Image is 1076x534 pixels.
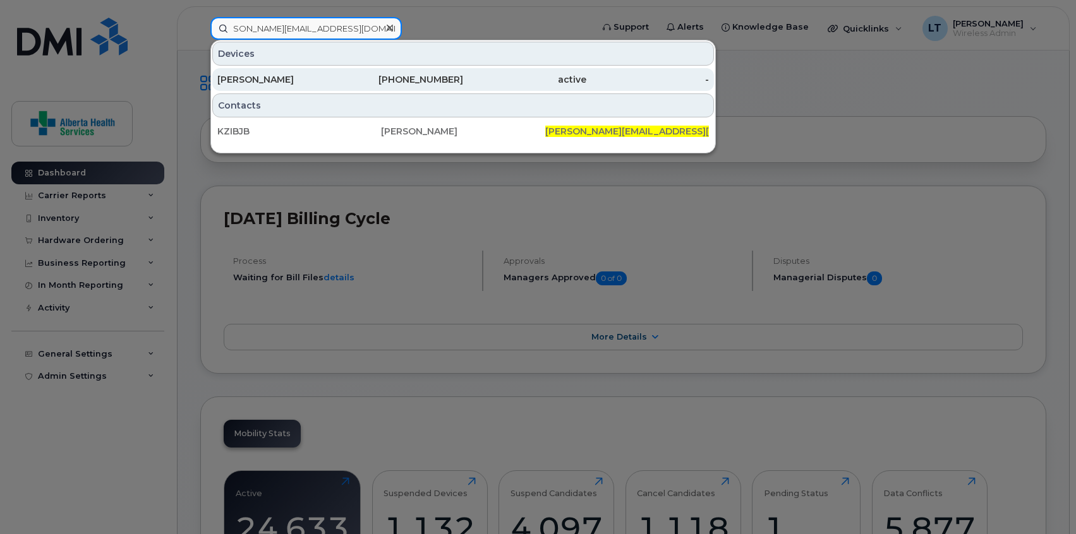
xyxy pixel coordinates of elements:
[463,73,586,86] div: active
[212,42,714,66] div: Devices
[212,68,714,91] a: [PERSON_NAME][PHONE_NUMBER]active-
[212,120,714,143] a: KZIBJB[PERSON_NAME][PERSON_NAME][EMAIL_ADDRESS][DOMAIN_NAME]
[217,73,341,86] div: [PERSON_NAME]
[381,125,545,138] div: [PERSON_NAME]
[341,73,464,86] div: [PHONE_NUMBER]
[545,126,782,137] span: [PERSON_NAME][EMAIL_ADDRESS][DOMAIN_NAME]
[586,73,710,86] div: -
[212,93,714,117] div: Contacts
[217,125,381,138] div: KZIBJB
